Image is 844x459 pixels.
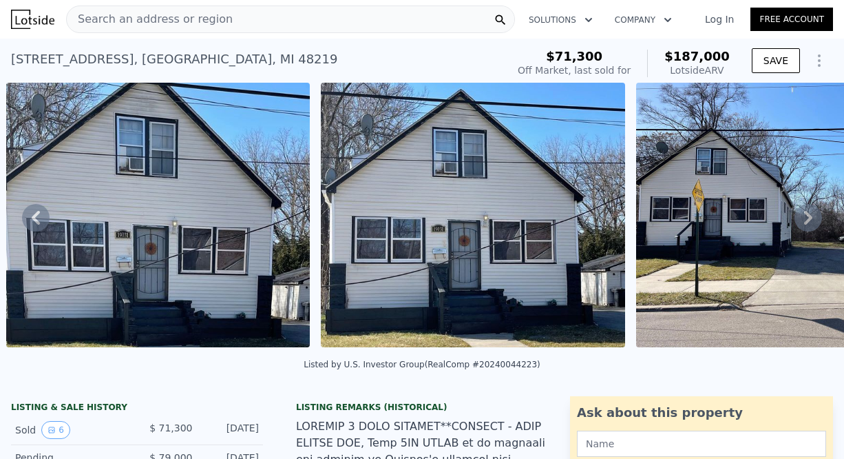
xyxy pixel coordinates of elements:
div: Off Market, last sold for [518,63,631,77]
div: LISTING & SALE HISTORY [11,402,263,416]
button: Solutions [518,8,604,32]
div: [STREET_ADDRESS] , [GEOGRAPHIC_DATA] , MI 48219 [11,50,337,69]
div: Listing Remarks (Historical) [296,402,548,413]
a: Free Account [750,8,833,31]
span: $71,300 [546,49,602,63]
div: Lotside ARV [664,63,730,77]
img: Sale: 69506954 Parcel: 48064774 [321,83,625,347]
div: Ask about this property [577,403,826,422]
button: View historical data [41,421,70,439]
span: $187,000 [664,49,730,63]
div: Sold [15,421,126,439]
button: Show Options [805,47,833,74]
span: $ 71,300 [149,422,192,433]
div: [DATE] [204,421,260,439]
div: Listed by U.S. Investor Group (RealComp #20240044223) [304,360,540,369]
a: Log In [688,12,750,26]
span: Search an address or region [67,11,233,28]
input: Name [577,431,826,457]
button: SAVE [752,48,800,73]
button: Company [604,8,683,32]
img: Sale: 69506954 Parcel: 48064774 [6,83,310,347]
img: Lotside [11,10,54,29]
